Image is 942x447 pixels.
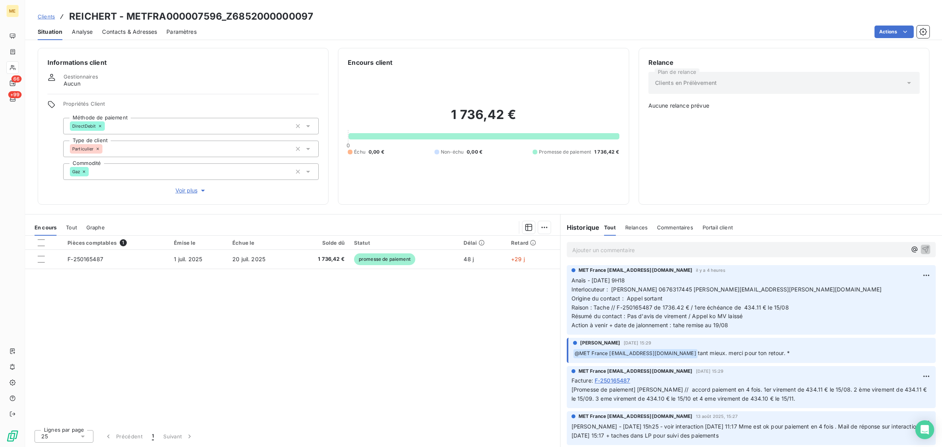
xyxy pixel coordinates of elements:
[348,107,619,130] h2: 1 736,42 €
[696,268,725,273] span: il y a 4 heures
[38,28,62,36] span: Situation
[571,304,789,311] span: Raison : Tache // F-250165487 de 1736.42 € / 1ere échéance de 434.11 € le 15/08
[696,369,724,374] span: [DATE] 15:29
[102,145,109,152] input: Ajouter une valeur
[152,432,154,440] span: 1
[539,148,591,156] span: Promesse de paiement
[66,224,77,231] span: Tout
[579,413,693,420] span: MET France [EMAIL_ADDRESS][DOMAIN_NAME]
[68,239,164,246] div: Pièces comptables
[64,80,80,88] span: Aucun
[573,349,697,358] span: @ MET France [EMAIL_ADDRESS][DOMAIN_NAME]
[604,224,616,231] span: Tout
[298,240,345,246] div: Solde dû
[11,75,22,82] span: 66
[354,253,415,265] span: promesse de paiement
[511,256,525,262] span: +29 j
[571,376,593,385] span: Facture :
[72,124,96,128] span: DirectDebit
[648,102,920,110] span: Aucune relance prévue
[6,93,18,105] a: +99
[354,240,455,246] div: Statut
[147,428,159,445] button: 1
[655,79,717,87] span: Clients en Prélèvement
[696,414,738,419] span: 13 août 2025, 15:27
[624,341,652,345] span: [DATE] 15:29
[159,428,198,445] button: Suivant
[347,142,350,148] span: 0
[63,101,319,112] span: Propriétés Client
[354,148,365,156] span: Échu
[6,77,18,90] a: 66
[571,295,663,302] span: Origine du contact : Appel sortant
[232,256,265,262] span: 20 juil. 2025
[467,148,482,156] span: 0,00 €
[625,224,648,231] span: Relances
[175,187,207,194] span: Voir plus
[166,28,197,36] span: Paramètres
[68,256,103,262] span: F-250165487
[703,224,733,231] span: Portail client
[580,339,621,346] span: [PERSON_NAME]
[560,223,600,232] h6: Historique
[441,148,464,156] span: Non-échu
[874,26,914,38] button: Actions
[72,169,80,174] span: Gaz
[571,322,728,328] span: Action à venir + date de jalonnement : tahe remise au 19/08
[571,313,743,319] span: Résumé du contact : Pas d'avis de virement / Appel ko MV laissé
[571,286,882,293] span: Interlocuteur : [PERSON_NAME] 0676317445 [PERSON_NAME][EMAIL_ADDRESS][PERSON_NAME][DOMAIN_NAME]
[579,267,693,274] span: MET France [EMAIL_ADDRESS][DOMAIN_NAME]
[102,28,157,36] span: Contacts & Adresses
[174,240,223,246] div: Émise le
[915,420,934,439] div: Open Intercom Messenger
[464,256,474,262] span: 48 j
[174,256,202,262] span: 1 juil. 2025
[63,186,319,195] button: Voir plus
[511,240,555,246] div: Retard
[120,239,127,246] span: 1
[100,428,147,445] button: Précédent
[648,58,920,67] h6: Relance
[369,148,384,156] span: 0,00 €
[8,91,22,98] span: +99
[105,123,111,130] input: Ajouter une valeur
[571,423,921,439] span: [PERSON_NAME] - [DATE] 15h25 - voir interaction [DATE] 11:17 Mme est ok pour paiement en 4 fois ....
[595,376,630,385] span: F-250165487
[6,430,19,442] img: Logo LeanPay
[579,368,693,375] span: MET France [EMAIL_ADDRESS][DOMAIN_NAME]
[594,148,619,156] span: 1 736,42 €
[41,432,48,440] span: 25
[64,73,98,80] span: Gestionnaires
[464,240,502,246] div: Délai
[72,147,94,151] span: Particulier
[35,224,57,231] span: En cours
[47,58,319,67] h6: Informations client
[698,350,790,356] span: tant mieux. merci pour ton retour. *
[348,58,392,67] h6: Encours client
[232,240,289,246] div: Échue le
[89,168,95,175] input: Ajouter une valeur
[69,9,313,24] h3: REICHERT - METFRA000007596_Z6852000000097
[38,13,55,20] a: Clients
[86,224,105,231] span: Graphe
[298,255,345,263] span: 1 736,42 €
[657,224,693,231] span: Commentaires
[571,386,929,402] span: [Promesse de paiement] [PERSON_NAME] // accord paiement en 4 fois. 1er virement de 434.11 € le 15...
[72,28,93,36] span: Analyse
[6,5,19,17] div: ME
[571,277,625,284] span: Anaïs - [DATE] 9H18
